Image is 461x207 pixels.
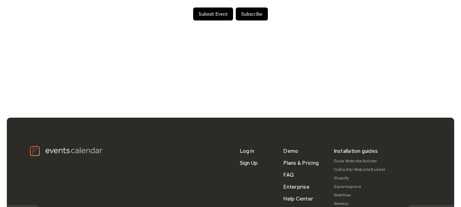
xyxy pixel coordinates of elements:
a: Squarespace [334,182,386,191]
a: FAQ [283,169,294,181]
a: Log in [240,145,254,157]
a: Webflow [334,191,386,199]
a: GoDaddy Website Builder [334,165,386,174]
a: Help Center [283,193,313,205]
a: Enterprise [283,181,309,193]
a: Demo [283,145,298,157]
a: Duda Website Builder [334,157,386,165]
div: Installation guides [334,145,378,157]
a: Shopify [334,174,386,182]
a: Plans & Pricing [283,157,319,169]
a: Sign Up [240,157,258,169]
